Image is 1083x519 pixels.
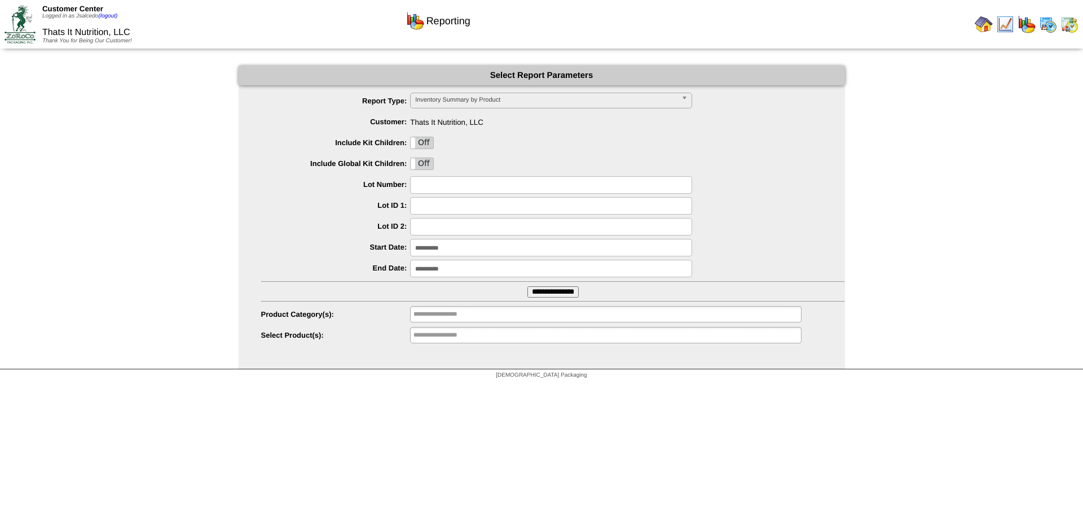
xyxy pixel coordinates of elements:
label: End Date: [261,264,411,272]
span: Reporting [426,15,470,27]
label: Product Category(s): [261,310,411,319]
label: Include Kit Children: [261,138,411,147]
label: Lot ID 2: [261,222,411,230]
div: Select Report Parameters [239,66,845,85]
label: Select Product(s): [261,331,411,339]
img: line_graph.gif [996,15,1014,33]
img: home.gif [975,15,993,33]
label: Start Date: [261,243,411,251]
span: [DEMOGRAPHIC_DATA] Packaging [496,372,587,378]
label: Customer: [261,117,411,126]
img: graph.gif [1018,15,1036,33]
span: Customer Center [42,5,103,13]
span: Logged in as Jsalcedo [42,13,117,19]
label: Lot Number: [261,180,411,189]
img: calendarprod.gif [1039,15,1057,33]
label: Off [411,137,433,149]
a: (logout) [98,13,117,19]
label: Report Type: [261,97,411,105]
span: Thats It Nutrition, LLC [261,114,845,127]
span: Thats It Nutrition, LLC [42,28,130,37]
span: Thank You for Being Our Customer! [42,38,132,44]
img: graph.gif [406,12,424,30]
label: Include Global Kit Children: [261,159,411,168]
div: OnOff [410,158,434,170]
label: Lot ID 1: [261,201,411,210]
img: ZoRoCo_Logo(Green%26Foil)%20jpg.webp [5,5,36,43]
label: Off [411,158,433,169]
div: OnOff [410,137,434,149]
span: Inventory Summary by Product [415,93,677,107]
img: calendarinout.gif [1060,15,1078,33]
